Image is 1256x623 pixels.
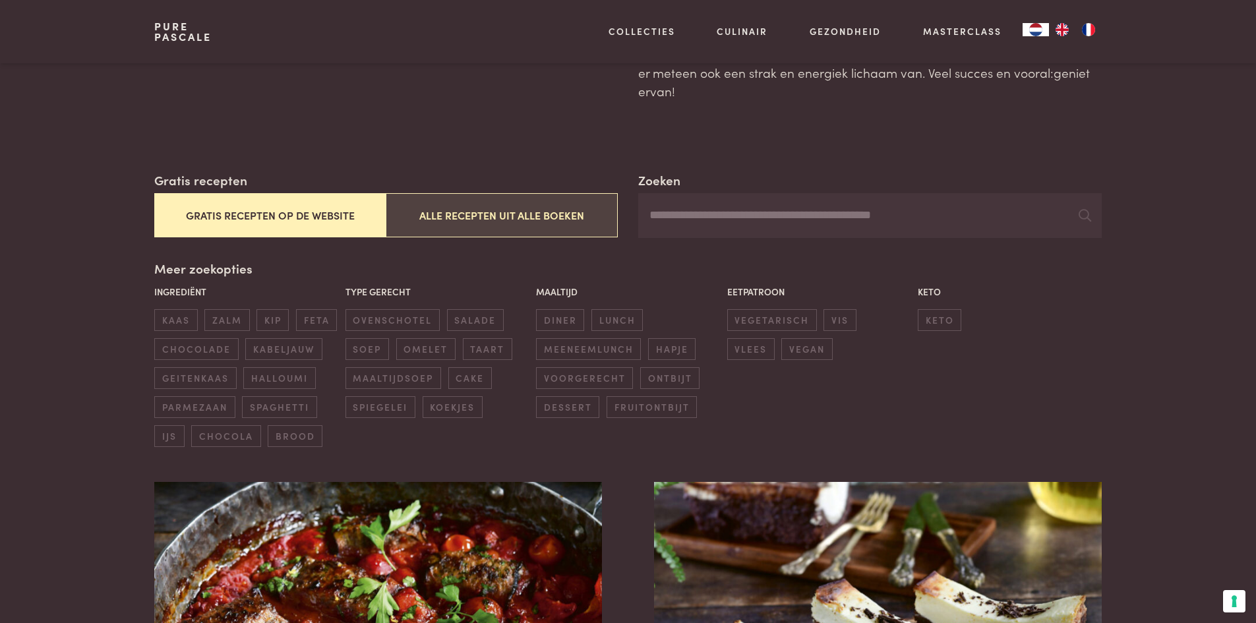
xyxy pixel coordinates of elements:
span: koekjes [423,396,483,418]
span: omelet [396,338,456,360]
label: Zoeken [638,171,680,190]
a: Collecties [609,24,675,38]
span: halloumi [243,367,315,389]
a: NL [1023,23,1049,36]
a: Gezondheid [810,24,881,38]
span: brood [268,425,322,447]
span: kaas [154,309,197,331]
span: kip [256,309,289,331]
span: spaghetti [242,396,316,418]
span: dessert [536,396,599,418]
span: vlees [727,338,775,360]
span: zalm [204,309,249,331]
p: Ingrediënt [154,285,338,299]
span: kabeljauw [245,338,322,360]
span: salade [447,309,504,331]
span: chocola [191,425,260,447]
span: geitenkaas [154,367,236,389]
span: vis [823,309,856,331]
span: chocolade [154,338,238,360]
span: maaltijdsoep [345,367,441,389]
p: Type gerecht [345,285,529,299]
a: PurePascale [154,21,212,42]
a: EN [1049,23,1075,36]
a: FR [1075,23,1102,36]
a: Culinair [717,24,767,38]
div: Language [1023,23,1049,36]
span: voorgerecht [536,367,633,389]
span: cake [448,367,492,389]
span: lunch [591,309,643,331]
span: ijs [154,425,184,447]
span: ovenschotel [345,309,440,331]
span: parmezaan [154,396,235,418]
span: hapje [648,338,696,360]
span: soep [345,338,389,360]
span: diner [536,309,584,331]
button: Gratis recepten op de website [154,193,386,237]
span: ontbijt [640,367,700,389]
a: Masterclass [923,24,1002,38]
span: spiegelei [345,396,415,418]
span: vegetarisch [727,309,817,331]
p: Keto [918,285,1102,299]
span: fruitontbijt [607,396,697,418]
p: Eetpatroon [727,285,911,299]
span: vegan [781,338,832,360]
label: Gratis recepten [154,171,247,190]
aside: Language selected: Nederlands [1023,23,1102,36]
button: Alle recepten uit alle boeken [386,193,617,237]
button: Uw voorkeuren voor toestemming voor trackingtechnologieën [1223,590,1245,612]
span: keto [918,309,961,331]
span: meeneemlunch [536,338,641,360]
p: Maaltijd [536,285,720,299]
ul: Language list [1049,23,1102,36]
span: feta [296,309,337,331]
span: taart [463,338,512,360]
